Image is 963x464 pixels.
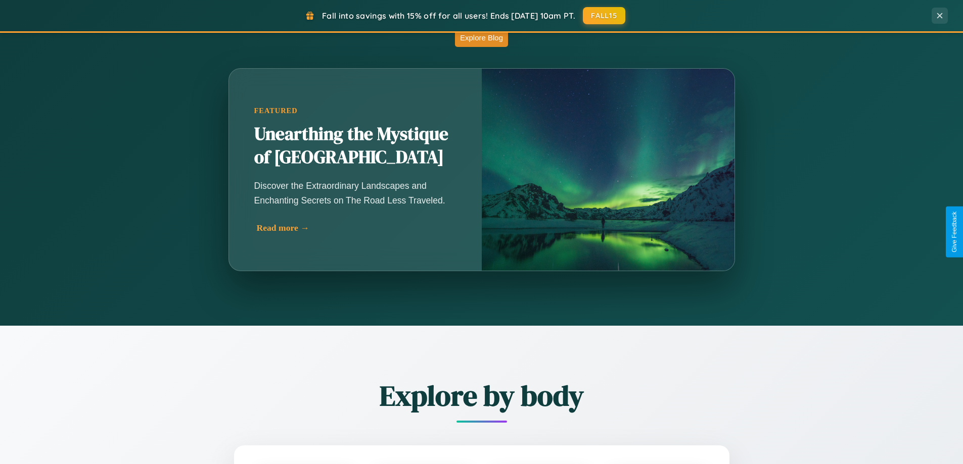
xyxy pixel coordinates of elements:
[254,179,456,207] p: Discover the Extraordinary Landscapes and Enchanting Secrets on The Road Less Traveled.
[951,212,958,252] div: Give Feedback
[583,7,625,24] button: FALL15
[455,28,508,47] button: Explore Blog
[178,376,785,415] h2: Explore by body
[322,11,575,21] span: Fall into savings with 15% off for all users! Ends [DATE] 10am PT.
[254,123,456,169] h2: Unearthing the Mystique of [GEOGRAPHIC_DATA]
[254,107,456,115] div: Featured
[257,223,459,233] div: Read more →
